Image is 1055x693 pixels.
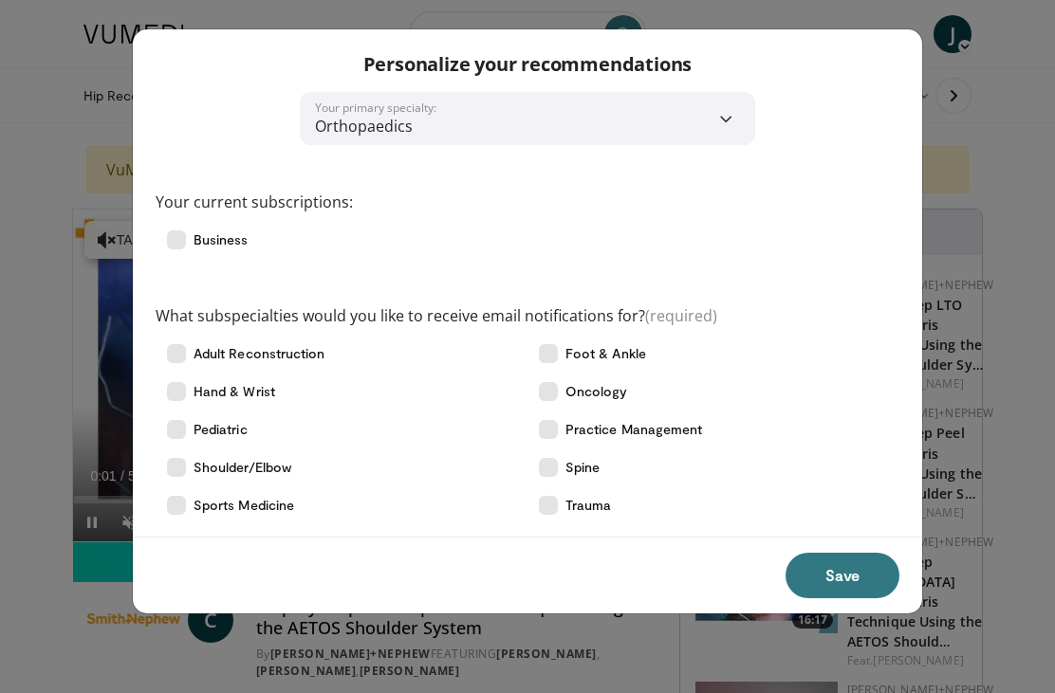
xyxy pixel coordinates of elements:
[194,458,291,477] span: Shoulder/Elbow
[363,52,693,77] p: Personalize your recommendations
[194,420,248,439] span: Pediatric
[565,458,600,477] span: Spine
[565,420,702,439] span: Practice Management
[786,553,899,598] button: Save
[565,382,628,401] span: Oncology
[194,344,324,363] span: Adult Reconstruction
[645,305,717,326] span: (required)
[156,304,717,327] label: What subspecialties would you like to receive email notifications for?
[565,496,611,515] span: Trauma
[565,344,646,363] span: Foot & Ankle
[194,230,249,249] span: Business
[156,191,353,213] label: Your current subscriptions:
[194,382,275,401] span: Hand & Wrist
[194,496,294,515] span: Sports Medicine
